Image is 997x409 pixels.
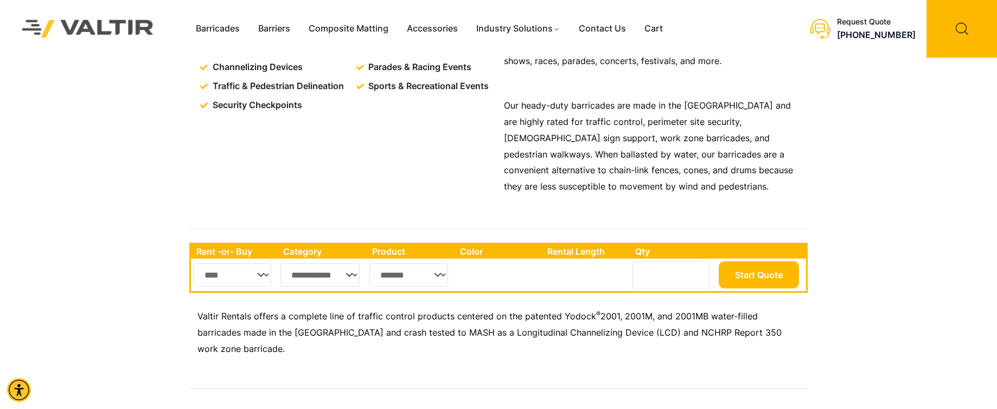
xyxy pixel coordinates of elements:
[249,21,299,37] a: Barriers
[194,263,271,287] select: Single select
[398,21,467,37] a: Accessories
[280,263,360,287] select: Single select
[369,263,448,287] select: Single select
[366,59,471,75] span: Parades & Racing Events
[8,6,168,52] img: Valtir Rentals
[187,21,249,37] a: Barricades
[278,244,367,259] th: Category
[210,97,302,114] span: Security Checkpoints
[570,21,635,37] a: Contact Us
[504,98,802,196] p: Our heady-duty barricades are made in the [GEOGRAPHIC_DATA] and are highly rated for traffic cont...
[197,311,596,322] span: Valtir Rentals offers a complete line of traffic control products centered on the patented Yodock
[632,261,710,288] input: Number
[596,310,600,318] sup: ®
[630,244,716,259] th: Qty
[455,244,542,259] th: Color
[367,244,455,259] th: Product
[837,17,916,27] div: Request Quote
[197,311,782,354] span: 2001, 2001M, and 2001MB water-filled barricades made in the [GEOGRAPHIC_DATA] and crash tested to...
[210,59,303,75] span: Channelizing Devices
[191,244,278,259] th: Rent -or- Buy
[210,78,344,95] span: Traffic & Pedestrian Delineation
[366,78,489,95] span: Sports & Recreational Events
[299,21,398,37] a: Composite Matting
[635,21,672,37] a: Cart
[7,378,31,402] div: Accessibility Menu
[837,29,916,40] a: call (888) 496-3625
[467,21,570,37] a: Industry Solutions
[542,244,630,259] th: Rental Length
[719,261,799,288] button: Start Quote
